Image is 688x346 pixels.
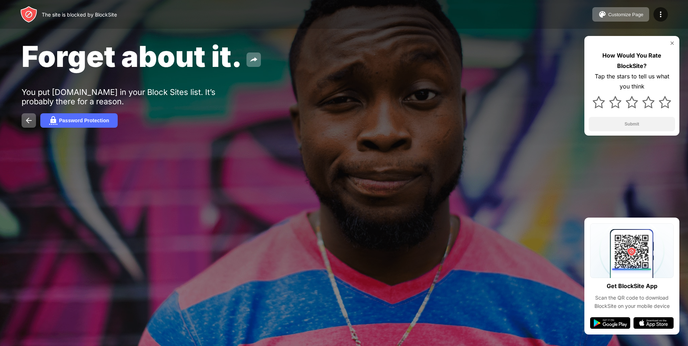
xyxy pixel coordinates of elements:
img: rate-us-close.svg [669,40,675,46]
img: star.svg [659,96,671,108]
div: Get BlockSite App [607,281,657,291]
img: star.svg [593,96,605,108]
div: Password Protection [59,118,109,123]
div: Tap the stars to tell us what you think [589,71,675,92]
img: password.svg [49,116,58,125]
img: pallet.svg [598,10,607,19]
img: app-store.svg [633,317,674,329]
div: You put [DOMAIN_NAME] in your Block Sites list. It’s probably there for a reason. [22,87,244,106]
img: qrcode.svg [590,223,674,278]
span: Forget about it. [22,39,242,74]
img: share.svg [249,55,258,64]
button: Customize Page [592,7,649,22]
img: google-play.svg [590,317,630,329]
div: How Would You Rate BlockSite? [589,50,675,71]
img: back.svg [24,116,33,125]
img: menu-icon.svg [656,10,665,19]
button: Password Protection [40,113,118,128]
img: header-logo.svg [20,6,37,23]
div: The site is blocked by BlockSite [42,12,117,18]
img: star.svg [626,96,638,108]
div: Scan the QR code to download BlockSite on your mobile device [590,294,674,310]
img: star.svg [642,96,655,108]
div: Customize Page [608,12,643,17]
button: Submit [589,117,675,131]
img: star.svg [609,96,621,108]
